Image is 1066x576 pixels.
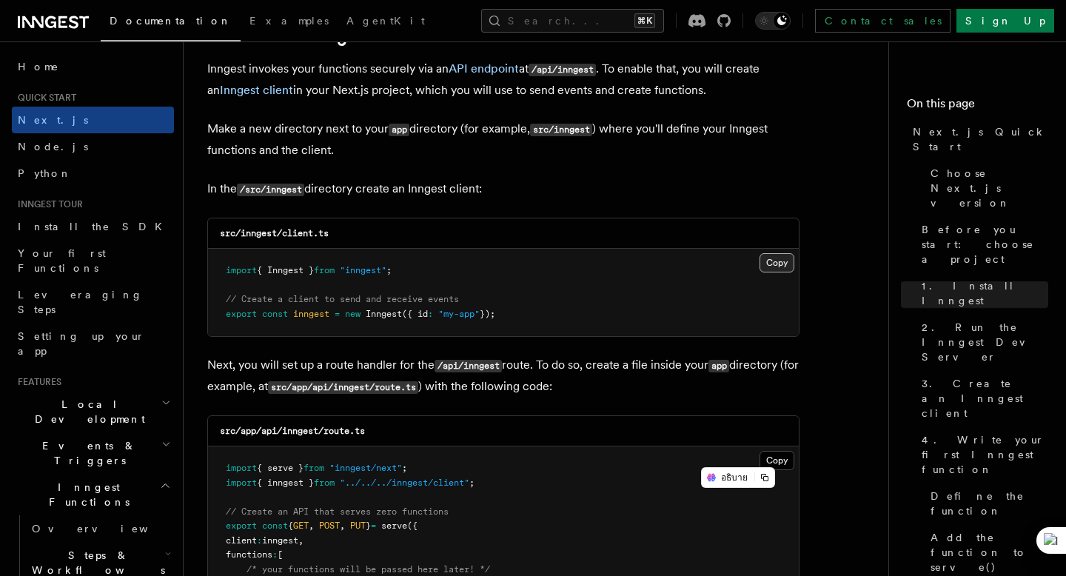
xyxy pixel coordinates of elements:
p: In the directory create an Inngest client: [207,178,799,200]
span: inngest [293,309,329,319]
span: import [226,265,257,275]
button: Events & Triggers [12,432,174,474]
span: serve [381,520,407,531]
span: new [345,309,361,319]
code: app [708,360,729,372]
a: Install the SDK [12,213,174,240]
span: : [428,309,433,319]
button: Toggle dark mode [755,12,791,30]
span: "inngest/next" [329,463,402,473]
a: Home [12,53,174,80]
span: "my-app" [438,309,480,319]
span: /* your functions will be passed here later! */ [247,564,490,575]
span: { Inngest } [257,265,314,275]
code: /api/inngest [529,64,596,76]
span: , [309,520,314,531]
span: POST [319,520,340,531]
span: // Create an API that serves zero functions [226,506,449,517]
span: from [314,478,335,488]
span: { [288,520,293,531]
span: Setting up your app [18,330,145,357]
code: /api/inngest [435,360,502,372]
span: Your first Functions [18,247,106,274]
code: /src/inngest [237,184,304,196]
span: import [226,463,257,473]
span: : [257,535,262,546]
span: ; [386,265,392,275]
a: Setting up your app [12,323,174,364]
span: 3. Create an Inngest client [922,376,1048,421]
span: Choose Next.js version [931,166,1048,210]
a: Contact sales [815,9,951,33]
a: Node.js [12,133,174,160]
h4: On this page [907,95,1048,118]
a: Define the function [925,483,1048,524]
span: from [304,463,324,473]
p: Make a new directory next to your directory (for example, ) where you'll define your Inngest func... [207,118,799,161]
kbd: ⌘K [634,13,655,28]
span: Quick start [12,92,76,104]
span: { inngest } [257,478,314,488]
span: client [226,535,257,546]
a: Next.js [12,107,174,133]
button: Local Development [12,391,174,432]
span: const [262,309,288,319]
span: inngest [262,535,298,546]
a: Your first Functions [12,240,174,281]
span: 4. Write your first Inngest function [922,432,1048,477]
span: "../../../inngest/client" [340,478,469,488]
span: = [371,520,376,531]
p: Next, you will set up a route handler for the route. To do so, create a file inside your director... [207,355,799,398]
span: export [226,309,257,319]
span: PUT [350,520,366,531]
span: Features [12,376,61,388]
a: 1. Install Inngest [916,272,1048,314]
code: app [389,124,409,136]
a: Leveraging Steps [12,281,174,323]
span: : [272,549,278,560]
span: import [226,478,257,488]
span: Next.js [18,114,88,126]
span: Documentation [110,15,232,27]
span: Leveraging Steps [18,289,143,315]
span: Next.js Quick Start [913,124,1048,154]
a: Next.js Quick Start [907,118,1048,160]
span: "inngest" [340,265,386,275]
a: Sign Up [956,9,1054,33]
span: functions [226,549,272,560]
span: Python [18,167,72,179]
span: // Create a client to send and receive events [226,294,459,304]
span: } [366,520,371,531]
span: from [314,265,335,275]
span: Install the SDK [18,221,171,232]
span: Events & Triggers [12,438,161,468]
span: Local Development [12,397,161,426]
span: 2. Run the Inngest Dev Server [922,320,1048,364]
a: 2. Run the Inngest Dev Server [916,314,1048,370]
span: Inngest Functions [12,480,160,509]
code: src/app/api/inngest/route.ts [268,381,418,394]
span: AgentKit [346,15,425,27]
span: , [298,535,304,546]
span: ; [469,478,475,488]
code: src/app/api/inngest/route.ts [220,426,365,436]
span: 1. Install Inngest [922,278,1048,308]
span: Define the function [931,489,1048,518]
span: ({ id [402,309,428,319]
a: 3. Create an Inngest client [916,370,1048,426]
a: Documentation [101,4,241,41]
span: Add the function to serve() [931,530,1048,575]
button: Copy [760,253,794,272]
span: ; [402,463,407,473]
span: Inngest tour [12,198,83,210]
a: Python [12,160,174,187]
p: Inngest invokes your functions securely via an at . To enable that, you will create an in your Ne... [207,58,799,101]
a: 4. Write your first Inngest function [916,426,1048,483]
span: Inngest [366,309,402,319]
a: Examples [241,4,338,40]
span: export [226,520,257,531]
span: = [335,309,340,319]
span: ({ [407,520,418,531]
span: Overview [32,523,184,535]
a: API endpoint [449,61,519,76]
